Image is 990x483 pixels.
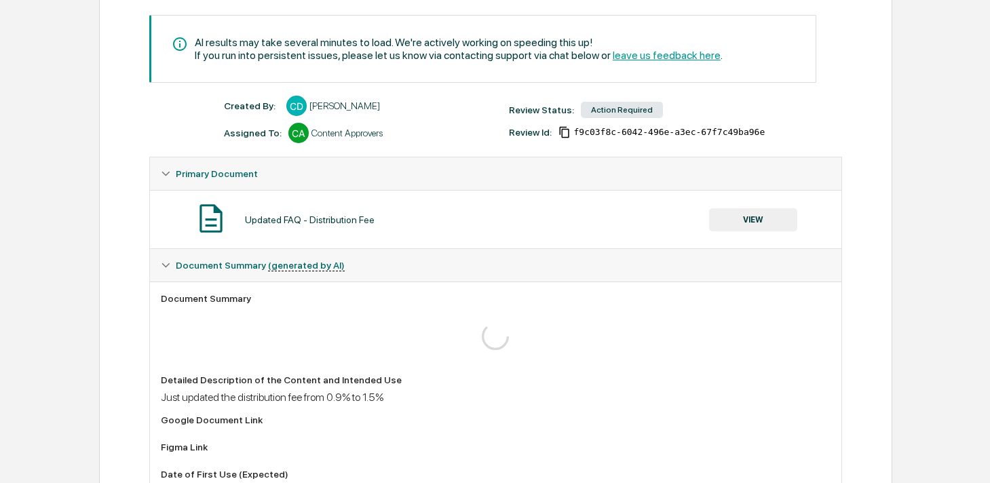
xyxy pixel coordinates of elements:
[161,469,831,480] div: Date of First Use (Expected)
[286,96,307,116] div: CD
[558,126,571,138] span: Copy Id
[195,49,723,62] div: If you run into persistent issues, please let us know via contacting support via chat below or .
[161,293,831,304] div: Document Summary
[195,36,723,49] div: AI results may take several minutes to load. We're actively working on speeding this up!
[150,190,841,248] div: Primary Document
[268,260,345,271] u: (generated by AI)
[573,127,765,138] span: f9c03f8c-6042-496e-a3ec-67f7c49ba96e
[176,260,345,271] span: Document Summary
[150,249,841,282] div: Document Summary (generated by AI)
[161,374,831,385] div: Detailed Description of the Content and Intended Use
[161,442,831,452] div: Figma Link
[161,414,831,425] div: Google Document Link
[150,157,841,190] div: Primary Document
[224,128,282,138] div: Assigned To:
[309,100,380,111] div: [PERSON_NAME]
[224,100,280,111] div: Created By: ‎ ‎
[194,201,228,235] img: Document Icon
[176,168,258,179] span: Primary Document
[161,391,831,404] div: Just updated the distribution fee from 0.9% to 1.5%
[509,104,574,115] div: Review Status:
[509,127,552,138] div: Review Id:
[581,102,663,118] div: Action Required
[613,49,721,62] span: leave us feedback here
[245,214,375,225] div: Updated FAQ - Distribution Fee
[288,123,309,143] div: CA
[709,208,797,231] button: VIEW
[311,128,383,138] div: Content Approvers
